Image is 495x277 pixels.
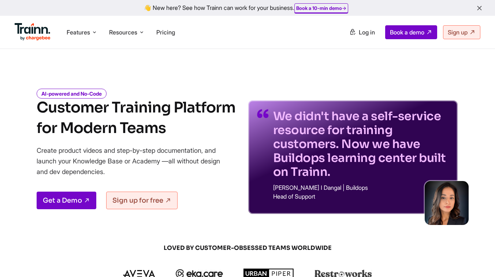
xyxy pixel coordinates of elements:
[37,89,107,99] i: AI-powered and No-Code
[37,192,96,209] a: Get a Demo
[296,5,342,11] b: Book a 10-min demo
[345,26,379,39] a: Log in
[257,109,269,118] img: quotes-purple.41a7099.svg
[15,23,51,41] img: Trainn Logo
[37,145,231,177] p: Create product videos and step-by-step documentation, and launch your Knowledge Base or Academy —...
[385,25,437,39] a: Book a demo
[390,29,424,36] span: Book a demo
[296,5,346,11] a: Book a 10-min demo→
[425,181,469,225] img: sabina-buildops.d2e8138.png
[37,97,235,138] h1: Customer Training Platform for Modern Teams
[106,192,178,209] a: Sign up for free
[72,244,423,252] span: LOVED BY CUSTOMER-OBSESSED TEAMS WORLDWIDE
[4,4,491,11] div: 👋 New here? See how Trainn can work for your business.
[273,109,449,179] p: We didn't have a self-service resource for training customers. Now we have Buildops learning cent...
[273,193,449,199] p: Head of Support
[109,28,137,36] span: Resources
[273,185,449,191] p: [PERSON_NAME] I Dangal | Buildops
[156,29,175,36] a: Pricing
[359,29,375,36] span: Log in
[67,28,90,36] span: Features
[448,29,468,36] span: Sign up
[443,25,480,39] a: Sign up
